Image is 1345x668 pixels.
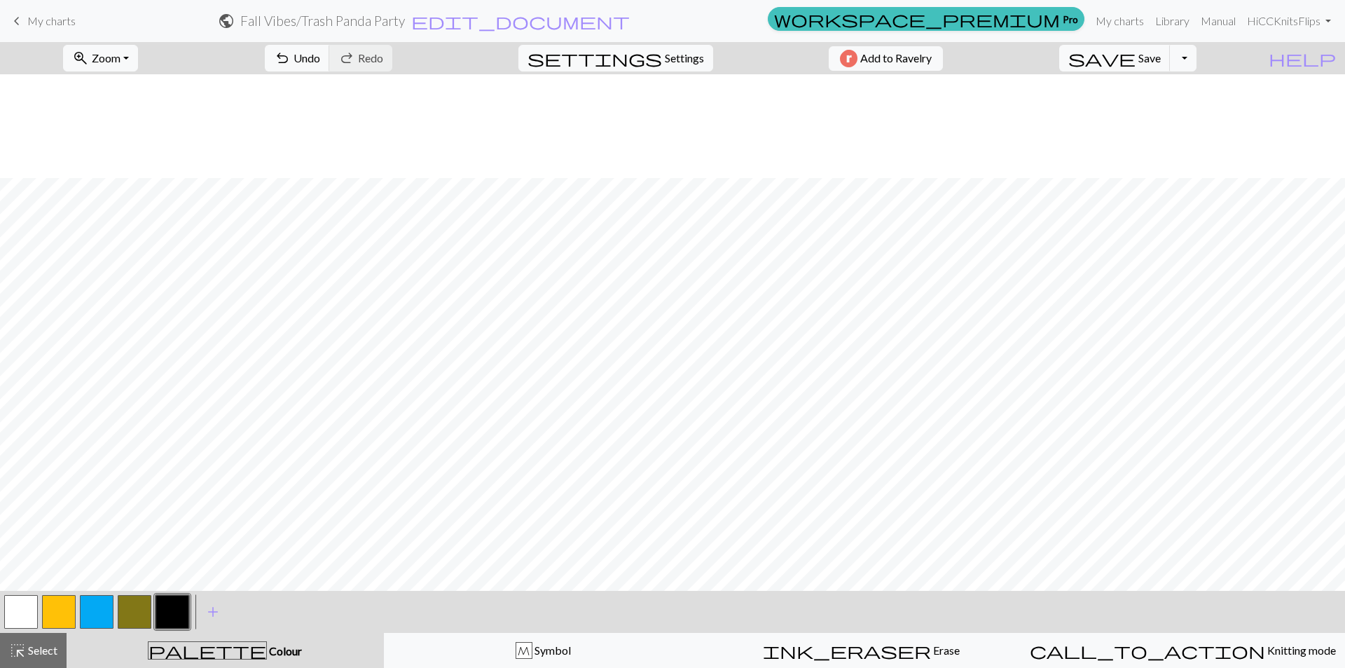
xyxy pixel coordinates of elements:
[665,50,704,67] span: Settings
[149,641,266,660] span: palette
[702,633,1021,668] button: Erase
[532,643,571,657] span: Symbol
[1021,633,1345,668] button: Knitting mode
[267,644,302,657] span: Colour
[67,633,384,668] button: Colour
[1138,51,1161,64] span: Save
[774,9,1060,29] span: workspace_premium
[527,48,662,68] span: settings
[265,45,330,71] button: Undo
[1269,48,1336,68] span: help
[860,50,932,67] span: Add to Ravelry
[72,48,89,68] span: zoom_in
[294,51,320,64] span: Undo
[516,643,532,660] div: M
[840,50,857,67] img: Ravelry
[9,641,26,660] span: highlight_alt
[829,46,943,71] button: Add to Ravelry
[1090,7,1150,35] a: My charts
[274,48,291,68] span: undo
[27,14,76,27] span: My charts
[8,9,76,33] a: My charts
[931,643,960,657] span: Erase
[763,641,931,660] span: ink_eraser
[205,602,221,622] span: add
[1150,7,1195,35] a: Library
[26,643,57,657] span: Select
[1059,45,1171,71] button: Save
[8,11,25,31] span: keyboard_arrow_left
[218,11,235,31] span: public
[518,45,713,71] button: SettingsSettings
[1030,641,1265,660] span: call_to_action
[384,633,703,668] button: M Symbol
[1195,7,1241,35] a: Manual
[63,45,138,71] button: Zoom
[411,11,630,31] span: edit_document
[768,7,1084,31] a: Pro
[92,51,120,64] span: Zoom
[1068,48,1136,68] span: save
[1241,7,1337,35] a: HiCCKnitsFlips
[240,13,405,29] h2: Fall Vibes / Trash Panda Party
[527,50,662,67] i: Settings
[1265,643,1336,657] span: Knitting mode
